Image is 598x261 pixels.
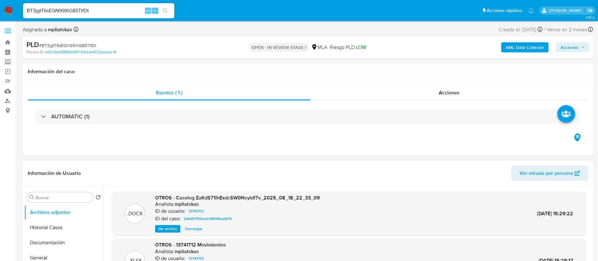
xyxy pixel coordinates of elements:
[556,42,589,52] button: Acciones
[154,8,156,14] span: s
[184,215,232,222] span: ZaKdS71IhExdcSW0Nsyldf7v
[520,166,573,181] span: Ver mirada por persona
[549,8,584,14] p: micaela.pliatskas@mercadolibre.com
[560,42,578,52] span: Acciones
[23,26,72,33] span: Asignado a
[155,241,226,248] span: OTROS - 13741712 Movimientos
[155,248,174,255] p: Analista:
[36,195,90,200] input: Buscar
[155,194,320,201] span: OTROS - Caselog ZaKdS71IhExdcSW0Nsyldf7v_2025_08_18_22_33_09
[51,113,90,120] h3: AUTOMATIC (1)
[155,216,181,222] p: ID del caso:
[35,109,580,124] div: AUTOMATIC (1)
[175,248,199,255] h6: mpliatskas
[511,166,588,181] button: Ver mirada por persona
[506,42,544,52] b: AML Data Collector
[501,42,549,52] button: AML Data Collector
[26,49,44,55] b: Person ID
[96,195,101,202] button: Volver al orden por defecto
[528,8,534,13] a: Notificaciones
[587,7,593,14] a: Salir
[186,207,206,215] a: 13741712
[156,89,182,96] span: Eventos ( 1 )
[181,215,235,222] a: ZaKdS71IhExdcSW0Nsyldf7v
[547,26,587,33] span: Vence en 2 meses
[189,207,204,215] span: 13741712
[544,25,545,34] span: -
[439,89,460,96] span: Acciones
[29,195,34,200] button: Buscar
[356,44,366,51] span: LOW
[155,225,180,233] button: Ver archivo
[24,235,103,250] button: Documentación
[45,49,116,55] a: ed533efd888bb9ff17b9dce4603acead
[24,205,103,220] button: Archivos adjuntos
[127,210,142,217] p: .DOCX
[498,25,543,34] div: Creado el: [DATE]
[23,7,174,15] input: Buscar usuario o caso...
[185,226,202,232] span: Descargar
[175,201,199,207] h6: mpliatskas
[26,39,39,50] b: PLD
[28,68,588,75] h1: Información del caso
[249,43,309,52] p: OPEN - IN REVIEW STAGE I
[155,208,185,214] p: ID de usuario:
[47,26,72,33] b: mpliatskas
[487,7,522,14] span: Accesos rápidos
[182,225,206,233] button: Descargar
[155,201,174,207] p: Analista:
[537,210,573,217] span: [DATE] 15:29:22
[158,226,177,232] span: Ver archivo
[146,8,151,14] span: Alt
[28,170,81,176] h1: Información de Usuario
[39,42,96,49] span: # BT3jgtT6sEQN99XiG85TIfDt
[159,6,172,15] button: search-icon
[24,220,103,235] button: Historial Casos
[311,44,327,51] div: MLA
[330,44,366,51] span: Riesgo PLD:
